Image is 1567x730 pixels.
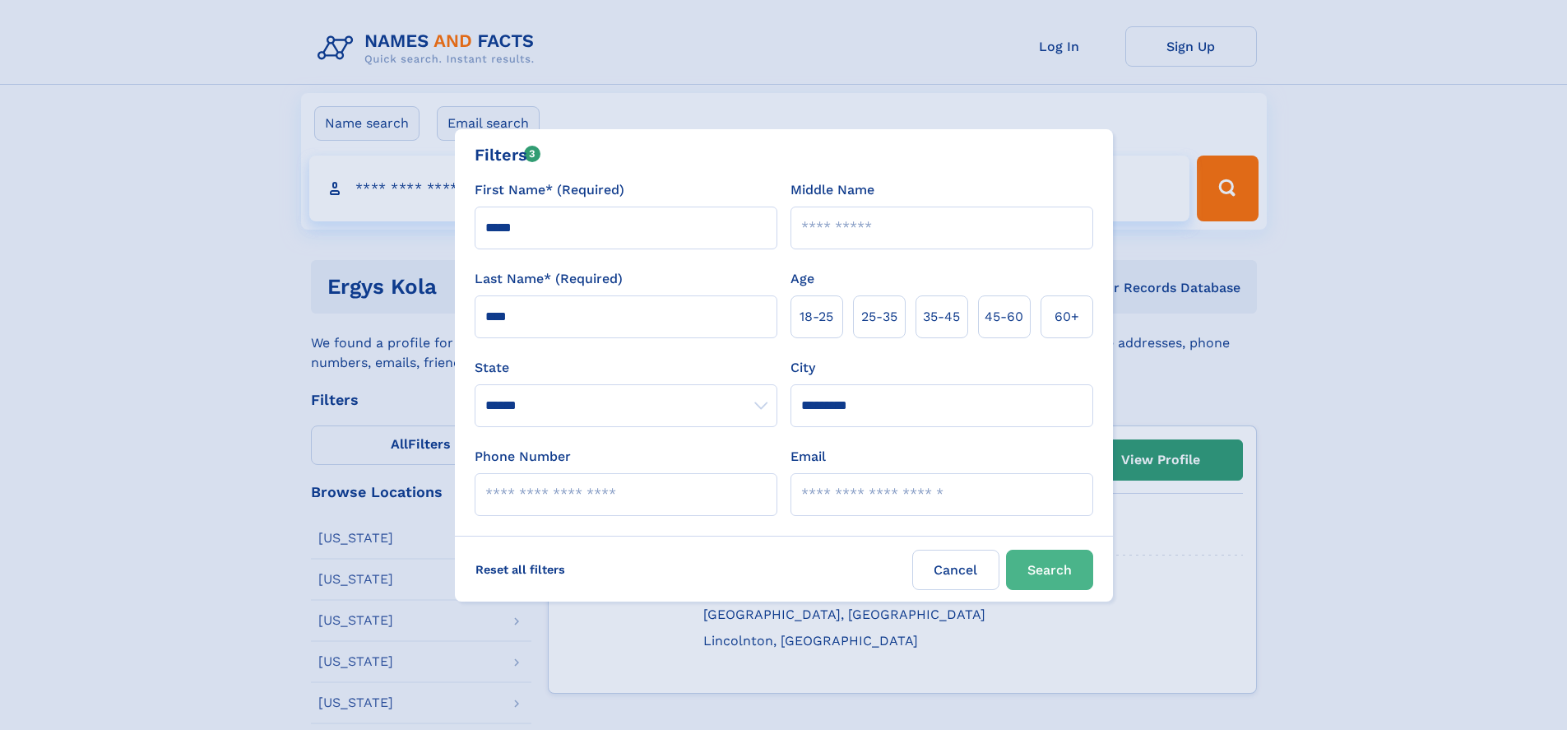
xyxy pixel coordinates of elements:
button: Search [1006,550,1093,590]
label: First Name* (Required) [475,180,624,200]
div: Filters [475,142,541,167]
label: Email [790,447,826,467]
label: Last Name* (Required) [475,269,623,289]
span: 35‑45 [923,307,960,327]
label: State [475,358,777,378]
label: Age [790,269,814,289]
label: Phone Number [475,447,571,467]
span: 60+ [1055,307,1079,327]
span: 45‑60 [985,307,1023,327]
label: Cancel [912,550,999,590]
label: City [790,358,815,378]
span: 18‑25 [800,307,833,327]
label: Reset all filters [465,550,576,589]
label: Middle Name [790,180,874,200]
span: 25‑35 [861,307,897,327]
